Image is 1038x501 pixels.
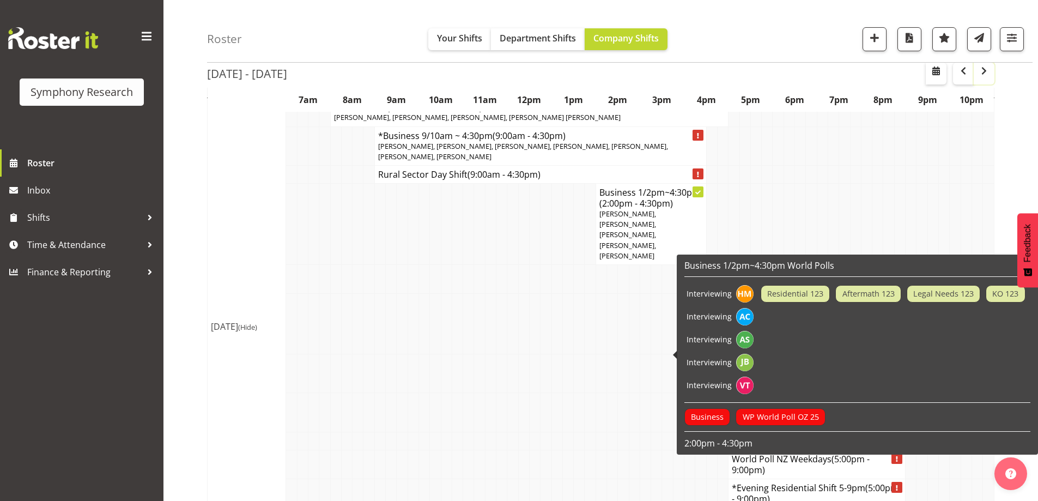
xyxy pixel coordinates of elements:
th: 2pm [596,87,640,112]
th: 11am [463,87,507,112]
span: Legal Needs 123 [913,288,974,300]
button: Feedback - Show survey [1017,213,1038,287]
img: help-xxl-2.png [1005,468,1016,479]
img: ange-steiger11422.jpg [736,331,754,348]
span: Company Shifts [593,32,659,44]
button: Company Shifts [585,28,667,50]
th: 10am [418,87,463,112]
th: 8am [330,87,374,112]
td: Interviewing [684,305,734,328]
th: 9am [374,87,418,112]
button: Download a PDF of the roster according to the set date range. [897,27,921,51]
span: Roster [27,155,158,171]
span: (9:00am - 4:30pm) [468,168,541,180]
span: Business [691,411,724,423]
span: (9:00am - 4:30pm) [493,130,566,142]
th: 6pm [773,87,817,112]
button: Select a specific date within the roster. [926,63,946,84]
span: [PERSON_NAME], [PERSON_NAME], [PERSON_NAME], [PERSON_NAME], [PERSON_NAME], [PERSON_NAME], [PERSON... [378,141,668,161]
h4: Rural Sector Day Shift [378,169,703,180]
span: Feedback [1023,224,1033,262]
th: 3pm [640,87,684,112]
span: KO 123 [992,288,1018,300]
img: vala-tone11405.jpg [736,377,754,394]
span: Aftermath 123 [842,288,895,300]
span: Inbox [27,182,158,198]
span: [PERSON_NAME], [PERSON_NAME], [PERSON_NAME], [PERSON_NAME], [PERSON_NAME] [599,209,656,261]
h4: World Poll NZ Weekdays [732,454,902,475]
span: [PERSON_NAME], [PERSON_NAME], [PERSON_NAME], [PERSON_NAME] [PERSON_NAME] [334,112,621,122]
td: Interviewing [684,282,734,305]
div: Symphony Research [31,84,133,100]
span: (Hide) [238,322,257,332]
button: Send a list of all shifts for the selected filtered period to all rostered employees. [967,27,991,51]
th: 9pm [906,87,950,112]
span: (5:00pm - 9:00pm) [732,453,870,476]
span: (2:00pm - 4:30pm) [599,197,673,209]
th: 12pm [507,87,551,112]
button: Filter Shifts [1000,27,1024,51]
th: 10pm [950,87,994,112]
h2: [DATE] - [DATE] [207,67,287,81]
th: 7am [286,87,330,112]
th: 5pm [729,87,773,112]
img: jonathan-braddock11609.jpg [736,354,754,371]
th: 7pm [817,87,861,112]
button: Department Shifts [491,28,585,50]
h6: Business 1/2pm~4:30pm World Polls [684,260,1030,271]
th: 4pm [684,87,729,112]
img: henry-moors10149.jpg [736,285,754,303]
p: 2:00pm - 4:30pm [684,437,1030,449]
td: Interviewing [684,374,734,397]
button: Highlight an important date within the roster. [932,27,956,51]
button: Add a new shift [863,27,887,51]
th: 8pm [861,87,905,112]
h4: *Business 9/10am ~ 4:30pm [378,130,703,141]
img: abbey-craib10174.jpg [736,308,754,325]
h4: Roster [207,33,242,45]
span: WP World Poll OZ 25 [743,411,819,423]
td: Interviewing [684,351,734,374]
span: Time & Attendance [27,237,142,253]
span: Department Shifts [500,32,576,44]
span: Your Shifts [437,32,482,44]
img: Rosterit website logo [8,27,98,49]
span: Shifts [27,209,142,226]
th: 1pm [551,87,596,112]
h4: Business 1/2pm~4:30p... [599,187,703,209]
td: Interviewing [684,328,734,351]
span: Finance & Reporting [27,264,142,280]
span: Residential 123 [767,288,823,300]
button: Your Shifts [428,28,491,50]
